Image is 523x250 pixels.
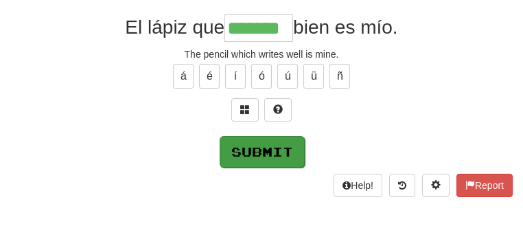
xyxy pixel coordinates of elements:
button: Round history (alt+y) [389,174,415,197]
button: Submit [220,136,305,168]
button: ú [277,64,298,89]
button: ó [251,64,272,89]
button: Report [456,174,513,197]
button: í [225,64,246,89]
span: El lápiz que [125,16,224,38]
button: Single letter hint - you only get 1 per sentence and score half the points! alt+h [264,98,292,122]
button: á [173,64,194,89]
button: ü [303,64,324,89]
button: é [199,64,220,89]
button: ñ [329,64,350,89]
button: Help! [334,174,382,197]
button: Switch sentence to multiple choice alt+p [231,98,259,122]
div: The pencil which writes well is mine. [10,47,513,61]
span: bien es mío. [293,16,398,38]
